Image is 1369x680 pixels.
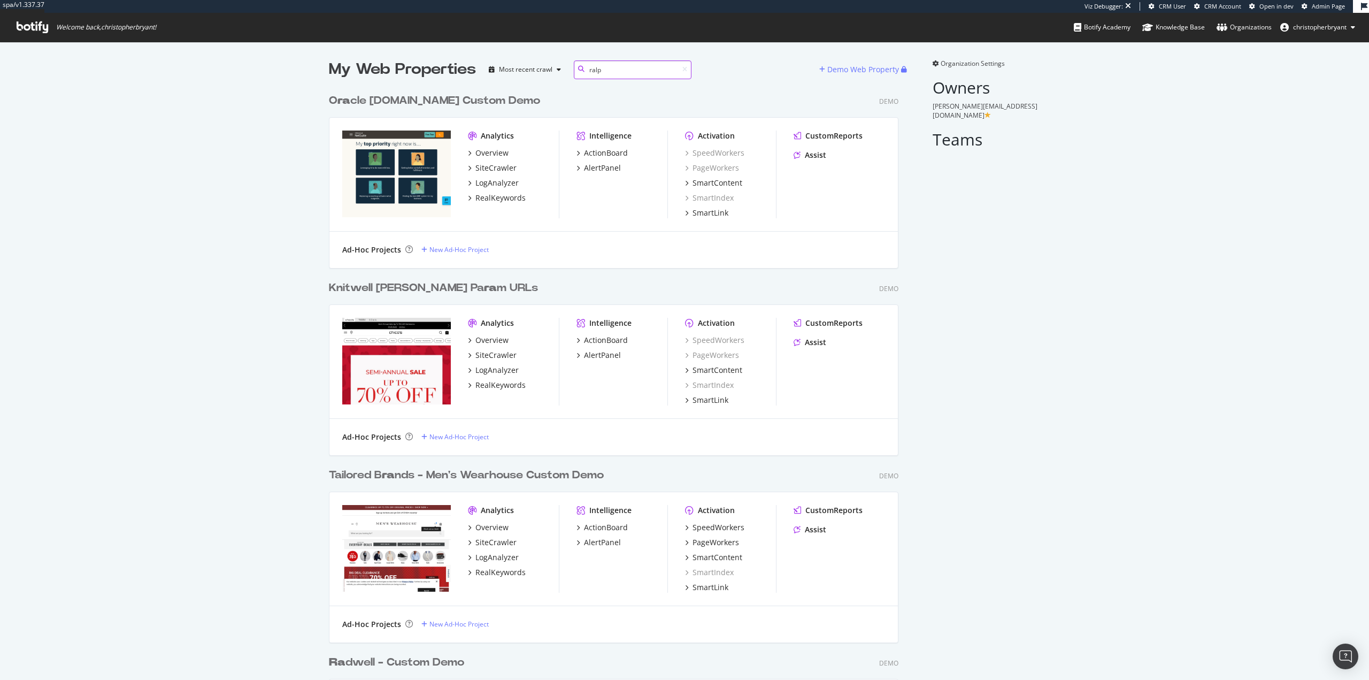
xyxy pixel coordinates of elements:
[693,178,742,188] div: SmartContent
[1249,2,1294,11] a: Open in dev
[421,620,489,629] a: New Ad-Hoc Project
[429,620,489,629] div: New Ad-Hoc Project
[685,537,739,548] a: PageWorkers
[1272,19,1364,36] button: christopherbryant
[576,350,621,361] a: AlertPanel
[698,505,735,516] div: Activation
[421,432,489,441] a: New Ad-Hoc Project
[468,380,526,391] a: RealKeywords
[685,163,739,173] a: PageWorkers
[584,522,628,533] div: ActionBoard
[933,131,1040,148] h2: Teams
[584,335,628,346] div: ActionBoard
[879,284,898,293] div: Demo
[685,350,739,361] a: PageWorkers
[468,567,526,578] a: RealKeywords
[1194,2,1241,11] a: CRM Account
[1159,2,1186,10] span: CRM User
[475,567,526,578] div: RealKeywords
[693,365,742,376] div: SmartContent
[685,148,744,158] a: SpeedWorkers
[1142,22,1205,33] div: Knowledge Base
[1074,13,1130,42] a: Botify Academy
[468,537,517,548] a: SiteCrawler
[382,470,395,480] b: ra
[693,537,739,548] div: PageWorkers
[574,60,691,79] input: Search
[805,150,826,161] div: Assist
[685,193,734,203] a: SmartIndex
[342,619,401,630] div: Ad-Hoc Projects
[484,282,497,293] b: ra
[481,318,514,328] div: Analytics
[1085,2,1123,11] div: Viz Debugger:
[1142,13,1205,42] a: Knowledge Base
[1259,2,1294,10] span: Open in dev
[685,380,734,391] a: SmartIndex
[1217,13,1272,42] a: Organizations
[475,365,519,376] div: LogAnalyzer
[421,245,489,254] a: New Ad-Hoc Project
[1333,644,1358,669] div: Open Intercom Messenger
[794,150,826,161] a: Assist
[475,163,517,173] div: SiteCrawler
[805,337,826,348] div: Assist
[481,505,514,516] div: Analytics
[879,471,898,480] div: Demo
[1293,22,1347,32] span: christopherbryant
[481,131,514,141] div: Analytics
[693,552,742,563] div: SmartContent
[685,582,728,593] a: SmartLink
[827,64,899,75] div: Demo Web Property
[342,432,401,442] div: Ad-Hoc Projects
[685,395,728,406] a: SmartLink
[879,659,898,668] div: Demo
[337,95,350,106] b: ra
[805,524,826,535] div: Assist
[584,148,628,158] div: ActionBoard
[329,93,540,109] div: O cle [DOMAIN_NAME] Custom Demo
[794,337,826,348] a: Assist
[879,97,898,106] div: Demo
[1302,2,1345,11] a: Admin Page
[584,537,621,548] div: AlertPanel
[329,468,604,483] div: Tailored B nds - Men's Wearhouse Custom Demo
[329,655,464,670] div: dwell - Custom Demo
[342,131,451,217] img: Oracle NetSuite.com Custom Demo
[475,522,509,533] div: Overview
[342,245,401,255] div: Ad-Hoc Projects
[468,178,519,188] a: LogAnalyzer
[589,131,632,141] div: Intelligence
[941,59,1005,68] span: Organization Settings
[475,380,526,391] div: RealKeywords
[685,178,742,188] a: SmartContent
[693,582,728,593] div: SmartLink
[329,280,538,296] div: Knitwell [PERSON_NAME] Pa m URLs
[468,552,519,563] a: LogAnalyzer
[589,505,632,516] div: Intelligence
[329,655,468,670] a: Radwell - Custom Demo
[685,552,742,563] a: SmartContent
[685,335,744,346] a: SpeedWorkers
[805,318,863,328] div: CustomReports
[584,163,621,173] div: AlertPanel
[794,524,826,535] a: Assist
[819,61,901,78] button: Demo Web Property
[429,432,489,441] div: New Ad-Hoc Project
[1217,22,1272,33] div: Organizations
[794,131,863,141] a: CustomReports
[693,522,744,533] div: SpeedWorkers
[475,537,517,548] div: SiteCrawler
[1074,22,1130,33] div: Botify Academy
[794,318,863,328] a: CustomReports
[576,537,621,548] a: AlertPanel
[475,148,509,158] div: Overview
[329,280,542,296] a: Knitwell [PERSON_NAME] Param URLs
[475,335,509,346] div: Overview
[475,178,519,188] div: LogAnalyzer
[819,65,901,74] a: Demo Web Property
[576,163,621,173] a: AlertPanel
[685,208,728,218] a: SmartLink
